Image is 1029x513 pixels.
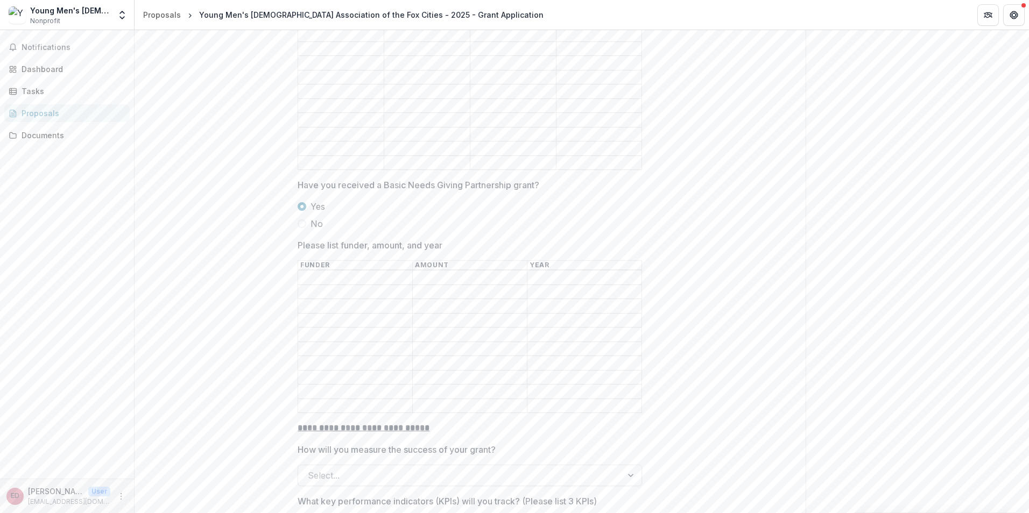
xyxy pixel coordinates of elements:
div: Young Men's [DEMOGRAPHIC_DATA] Association of the Fox Cities [30,5,110,16]
img: Young Men's Christian Association of the Fox Cities [9,6,26,24]
p: What key performance indicators (KPIs) will you track? (Please list 3 KPIs) [298,495,597,508]
a: Tasks [4,82,130,100]
div: Dashboard [22,63,121,75]
span: No [311,217,323,230]
div: Young Men's [DEMOGRAPHIC_DATA] Association of the Fox Cities - 2025 - Grant Application [199,9,544,20]
p: Have you received a Basic Needs Giving Partnership grant? [298,179,539,191]
button: More [115,490,128,503]
th: AMOUNT [413,261,527,270]
button: Notifications [4,39,130,56]
p: Please list funder, amount, and year [298,239,442,252]
div: Ellie Dietrich [11,493,19,500]
div: Proposals [22,108,121,119]
div: Proposals [143,9,181,20]
p: [EMAIL_ADDRESS][DOMAIN_NAME] [28,497,110,507]
span: Notifications [22,43,125,52]
a: Documents [4,126,130,144]
nav: breadcrumb [139,7,548,23]
th: FUNDER [298,261,413,270]
button: Open entity switcher [115,4,130,26]
button: Partners [977,4,999,26]
div: Documents [22,130,121,141]
p: User [88,487,110,496]
a: Dashboard [4,60,130,78]
a: Proposals [139,7,185,23]
span: Yes [311,200,325,213]
th: YEAR [527,261,642,270]
div: Tasks [22,85,121,97]
span: Nonprofit [30,16,60,26]
p: [PERSON_NAME] [28,486,84,497]
p: How will you measure the success of your grant? [298,443,496,456]
button: Get Help [1003,4,1025,26]
a: Proposals [4,104,130,122]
